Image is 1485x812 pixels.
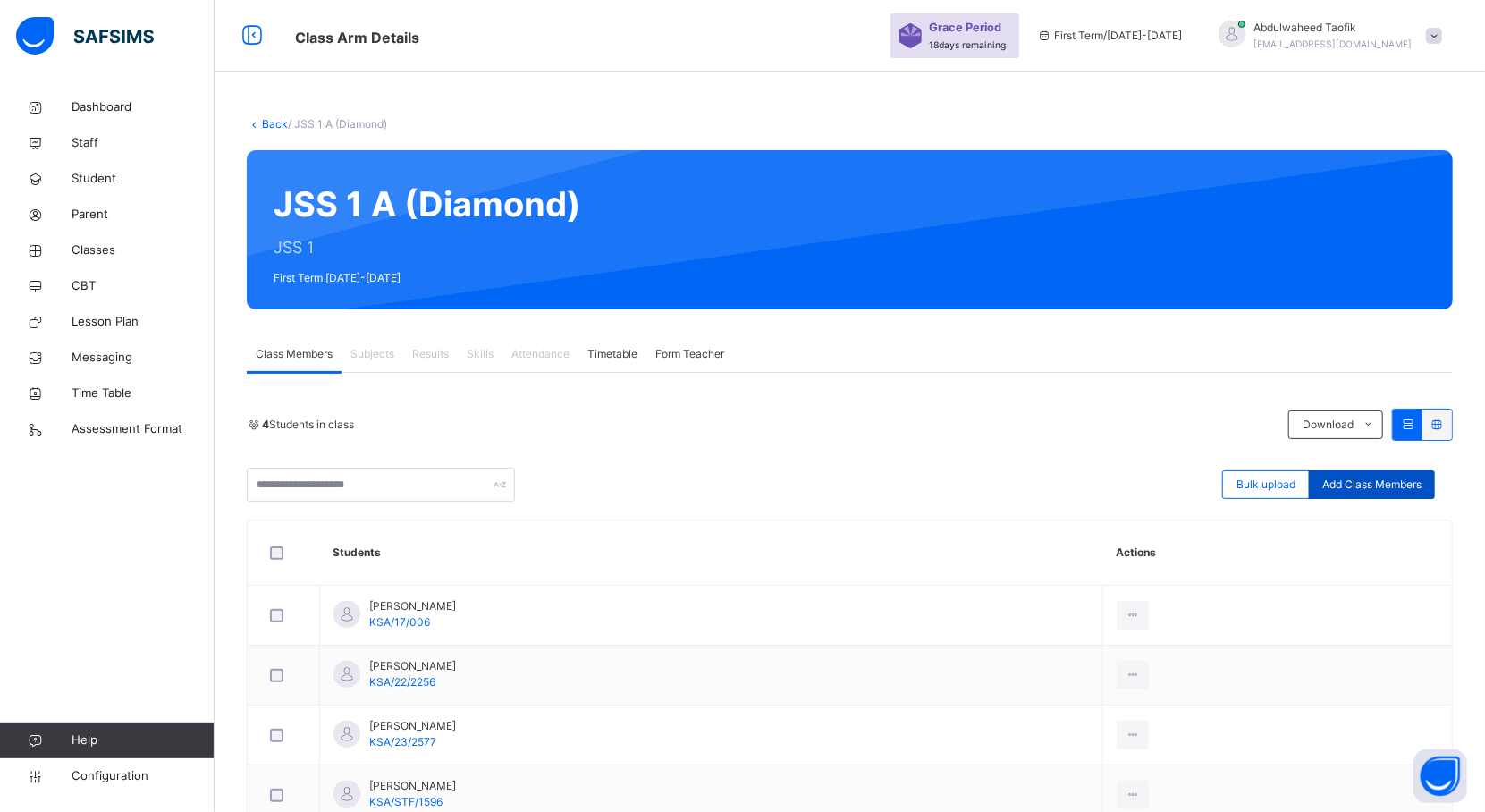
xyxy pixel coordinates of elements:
[1236,477,1295,493] span: Bulk upload
[369,615,430,629] span: KSA/17/006
[72,241,215,259] span: Classes
[72,313,215,331] span: Lesson Plan
[929,39,1006,50] span: 18 days remaining
[262,117,288,131] a: Back
[369,675,435,689] span: KSA/22/2256
[369,778,456,794] span: [PERSON_NAME]
[587,346,637,362] span: Timetable
[412,346,449,362] span: Results
[72,349,215,367] span: Messaging
[369,718,456,734] span: [PERSON_NAME]
[295,29,419,47] span: Class Arm Details
[262,417,354,433] span: Students in class
[72,385,215,402] span: Time Table
[72,170,215,188] span: Student
[1413,749,1467,803] button: Open asap
[1037,28,1183,44] span: session/term information
[72,206,215,224] span: Parent
[72,277,215,295] span: CBT
[320,520,1103,586] th: Students
[256,346,333,362] span: Class Members
[1201,20,1451,52] div: AbdulwaheedTaofik
[929,19,1001,36] span: Grace Period
[1254,20,1413,36] span: Abdulwaheed Taofik
[72,98,215,116] span: Dashboard
[350,346,394,362] span: Subjects
[1322,477,1422,493] span: Add Class Members
[16,17,154,55] img: safsims
[655,346,724,362] span: Form Teacher
[72,732,214,749] span: Help
[467,346,494,362] span: Skills
[1254,38,1413,49] span: [EMAIL_ADDRESS][DOMAIN_NAME]
[511,346,570,362] span: Attendance
[288,117,387,131] span: / JSS 1 A (Diamond)
[72,420,215,438] span: Assessment Format
[369,658,456,674] span: [PERSON_NAME]
[369,795,443,808] span: KSA/STF/1596
[369,735,436,749] span: KSA/23/2577
[72,134,215,152] span: Staff
[899,23,922,48] img: sticker-purple.71386a28dfed39d6af7621340158ba97.svg
[1303,417,1354,433] span: Download
[262,418,269,431] b: 4
[72,767,214,785] span: Configuration
[1102,520,1452,586] th: Actions
[369,598,456,614] span: [PERSON_NAME]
